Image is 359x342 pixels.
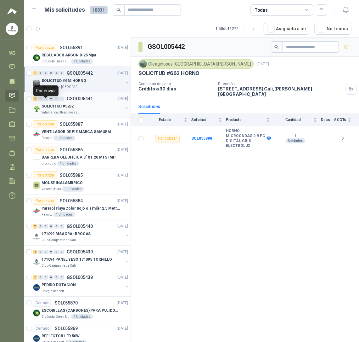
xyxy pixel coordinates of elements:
div: Por cotizar [155,135,180,142]
div: 2 [33,96,37,101]
div: Solicitudes [138,103,160,110]
div: 0 [54,250,59,254]
div: 1 - 50 de 11272 [216,24,259,34]
p: [DATE] [117,198,128,204]
p: GSOL005438 [67,275,93,280]
p: Club Campestre de Cali [42,263,76,268]
div: 0 [43,224,48,229]
img: Company Logo [33,309,40,317]
div: Por cotizar [33,171,57,179]
div: Por enviar [33,85,59,96]
p: Dirección [218,82,343,86]
div: 0 [49,275,53,280]
p: Club Campestre de Cali [42,238,76,243]
img: Company Logo [33,284,40,291]
p: [DATE] [117,326,128,332]
div: 0 [54,71,59,75]
p: [DATE] [117,121,128,127]
p: SOL055870 [55,301,78,305]
img: Company Logo [33,105,40,113]
img: Company Logo [33,130,40,138]
a: Por cotizarSOL055884[DATE] Company LogoParasol Playa Color Rojo o similar 2.5 Metros Uv+50Patojit... [24,194,131,220]
p: SOL055891 [60,45,83,50]
div: 0 [49,250,53,254]
div: 0 [59,275,64,280]
div: 0 [38,96,43,101]
p: SOL055886 [60,148,83,152]
a: 1 0 0 0 0 0 GSOL005442[DATE] Company LogoSOLICITUD #662 HORNOOleaginosas [GEOGRAPHIC_DATA][PERSON... [33,69,129,90]
div: 0 [43,71,48,75]
a: 2 0 0 0 0 0 GSOL005441[DATE] Company LogoSOLICITUD #5282Salamanca Oleaginosas SAS [33,95,129,115]
img: Company Logo [33,54,40,61]
th: Producto [226,114,274,126]
div: Unidades [286,138,305,143]
a: Por cotizarSOL055886[DATE] Company LogoBARRERA OLEOFILICA 3" X1.20 MTS IMPORTADOBiocirculo4 Unidades [24,143,131,169]
a: 4 0 0 0 0 0 GSOL005439[DATE] Company Logo171094 PANEL YESO 171095 TORNILLOClub Campestre de Cali [33,248,129,268]
p: SOL055869 [55,326,78,331]
p: GSOL005442 [67,71,93,75]
b: 1 [274,134,317,139]
span: Producto [226,118,265,122]
p: GSOL005441 [67,96,93,101]
p: [DATE] [117,96,128,102]
div: 0 [59,96,64,101]
div: 0 [54,224,59,229]
th: Cantidad [274,114,321,126]
div: 0 [59,250,64,254]
p: GSOL005440 [67,224,93,229]
div: 1 [33,71,37,75]
p: 171094 PANEL YESO 171095 TORNILLO [42,257,112,263]
div: 0 [38,275,43,280]
div: Oleaginosas [GEOGRAPHIC_DATA][PERSON_NAME] [138,59,254,69]
p: SOLICITUD #5282 [42,103,74,109]
div: 2 [33,275,37,280]
p: BARRERA OLEOFILICA 3" X1.20 MTS IMPORTADO [42,154,120,160]
p: Valores Atlas [42,187,61,192]
span: Cantidad [274,118,312,122]
th: Docs [321,114,334,126]
span: Estado [147,118,182,122]
a: 2 0 0 0 0 0 GSOL005438[DATE] Company LogoPEDIDO DOTACIÓNColegio Bennett [33,274,129,294]
div: 4 [33,250,37,254]
p: GSOL005439 [67,250,93,254]
p: VENTILADOR DE PIE MARCA SAMURAI [42,129,111,135]
p: SOL055884 [60,199,83,203]
p: SOL055885 [60,173,83,177]
div: 0 [59,224,64,229]
p: [DATE] [117,223,128,229]
p: ESCOBILLAS (CARBONES) PARA PULIDORA DEWALT [42,308,120,314]
img: Company Logo [33,156,40,164]
div: 4 Unidades [71,314,93,319]
span: Solicitud [191,118,217,122]
a: SOL055890 [191,136,212,141]
button: No Leídos [314,23,351,35]
p: Oleaginosas [GEOGRAPHIC_DATA][PERSON_NAME] [42,84,81,90]
div: 1 Unidades [53,136,75,141]
div: 0 [59,71,64,75]
th: # COTs [334,114,359,126]
p: SOLICITUD #662 HORNO [42,78,86,84]
p: Crédito a 30 días [138,86,213,91]
div: Por cotizar [33,146,57,154]
img: Company Logo [33,233,40,240]
img: Company Logo [33,258,40,266]
span: # COTs [334,118,346,122]
div: Por cotizar [33,44,57,51]
th: Estado [147,114,191,126]
p: BioCosta Green Energy S.A.S [42,314,70,319]
div: 0 [38,224,43,229]
div: 1 Unidades [53,212,75,217]
p: REFLECTOR LED 50W [42,333,80,339]
p: [DATE] [117,300,128,306]
span: search [116,8,121,12]
div: 7 [33,224,37,229]
img: Company Logo [6,23,18,35]
img: Company Logo [33,207,40,215]
p: [DATE] [117,172,128,178]
b: 0 [334,136,351,142]
p: Colegio Bennett [42,289,64,294]
div: 0 [49,96,53,101]
div: 0 [43,250,48,254]
p: Salamanca Oleaginosas SAS [42,110,81,115]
